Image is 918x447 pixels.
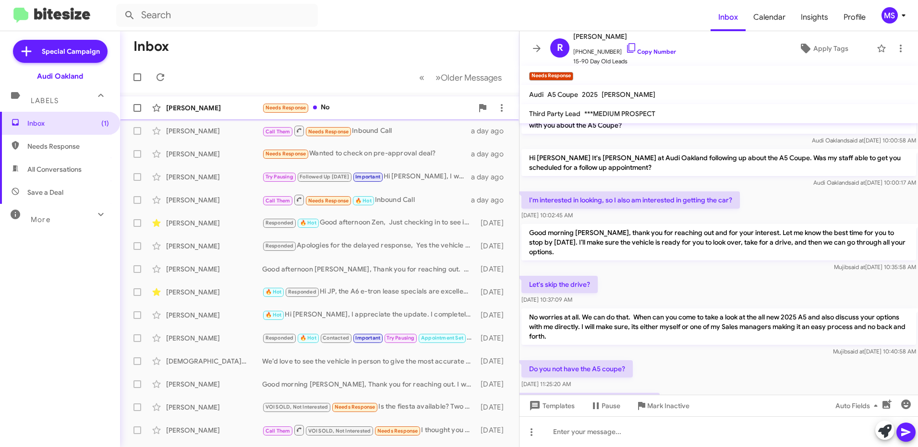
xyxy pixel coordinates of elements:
span: Needs Response [266,151,306,157]
a: Calendar [746,3,793,31]
div: [PERSON_NAME] [166,287,262,297]
div: a day ago [471,126,511,136]
span: Auto Fields [835,397,882,414]
span: said at [847,348,864,355]
span: Special Campaign [42,47,100,56]
div: [PERSON_NAME] [166,103,262,113]
span: Labels [31,96,59,105]
span: Mujib [DATE] 10:40:58 AM [833,348,916,355]
span: Mujib [DATE] 10:35:58 AM [834,263,916,271]
p: Good morning [PERSON_NAME], thank you for reaching out and for your interest. Let me know the bes... [521,224,916,260]
span: Needs Response [335,404,375,410]
span: Try Pausing [266,174,293,180]
div: [PERSON_NAME] [166,379,262,389]
div: I thought you sold it? [262,424,476,436]
div: [DATE] [476,379,511,389]
p: I'm interested in looking, so I also am interested in getting the car? [521,191,740,209]
span: 🔥 Hot [300,220,316,226]
span: All Conversations [27,165,82,174]
span: Needs Response [308,198,349,204]
h1: Inbox [133,39,169,54]
span: « [419,71,424,83]
span: » [435,71,441,83]
span: Contacted [323,335,349,341]
div: [PERSON_NAME] [166,126,262,136]
a: Profile [836,3,873,31]
div: Apologies for the delayed response, Yes the vehicle is still indeed sold. Let me know if you ther... [262,240,476,251]
span: 2025 [582,90,598,99]
span: Appointment Set [421,335,463,341]
span: Responded [266,335,294,341]
div: Hi [PERSON_NAME], I want to sincerely apologize for how you felt on your last visit, that’s not t... [262,171,471,182]
div: a day ago [471,149,511,159]
span: ***MEDIUM PROSPECT [584,109,655,118]
span: Needs Response [266,105,306,111]
span: A5 Coupe [547,90,578,99]
span: Needs Response [308,129,349,135]
a: Inbox [711,3,746,31]
div: [DATE] [476,241,511,251]
nav: Page navigation example [414,68,507,87]
div: a day ago [471,195,511,205]
span: Templates [527,397,575,414]
div: [PERSON_NAME] [166,241,262,251]
div: Good afternoon Zen, Just checking in to see if you if you could stop by [DATE] and let us take a ... [262,217,476,228]
span: said at [848,263,865,271]
button: Next [430,68,507,87]
span: Followed Up [DATE] [300,174,349,180]
a: Insights [793,3,836,31]
button: Templates [519,397,582,414]
span: 15-90 Day Old Leads [573,57,676,66]
p: Hi [PERSON_NAME] It's [PERSON_NAME] at Audi Oakland following up about the A5 Coupe. Was my staff... [521,149,916,176]
span: VOI SOLD, Not Interested [308,428,371,434]
span: Needs Response [377,428,418,434]
span: Inbox [27,118,109,128]
div: [PERSON_NAME] [166,402,262,412]
div: [DEMOGRAPHIC_DATA][PERSON_NAME] [166,356,262,366]
div: [PERSON_NAME] [166,218,262,228]
button: Pause [582,397,628,414]
span: Needs Response [27,141,109,151]
span: Important [355,335,380,341]
span: Apply Tags [813,40,848,57]
div: Hi JP, the A6 e-tron lease specials are excellent right now, but the biggest advantage is the EV ... [262,286,476,297]
span: Call Them [266,428,290,434]
span: [DATE] 10:37:09 AM [521,296,572,303]
div: [PERSON_NAME] [166,310,262,320]
div: [PERSON_NAME] [166,195,262,205]
span: Mark Inactive [647,397,689,414]
div: [DATE] [476,287,511,297]
button: MS [873,7,907,24]
p: Let's skip the drive? [521,276,598,293]
span: said at [847,137,864,144]
div: Inbound Call [262,194,471,206]
button: Apply Tags [774,40,872,57]
div: Is the fiesta available? Two people told me it's sold. [262,401,476,412]
span: Call Them [266,129,290,135]
div: [PERSON_NAME] [166,425,262,435]
div: Audi Oakland [37,71,83,81]
input: Search [116,4,318,27]
span: 🔥 Hot [266,312,282,318]
div: [DATE] [476,333,511,343]
span: VOI SOLD, Not Interested [266,404,328,410]
span: Try Pausing [387,335,414,341]
span: Audi [529,90,544,99]
span: More [31,215,50,224]
div: MS [882,7,898,24]
div: Good afternoon [PERSON_NAME], Thank you for reaching out. Please do not hesitate to reach out, I ... [262,264,476,274]
span: Pause [602,397,620,414]
span: Third Party Lead [529,109,580,118]
span: Responded [266,243,294,249]
div: Thank you! [262,332,476,343]
span: Audi Oakland [DATE] 10:00:17 AM [813,179,916,186]
span: Responded [266,220,294,226]
span: 🔥 Hot [300,335,316,341]
div: [PERSON_NAME] [166,172,262,182]
span: 🔥 Hot [355,198,372,204]
div: [DATE] [476,264,511,274]
div: [DATE] [476,402,511,412]
div: [DATE] [476,310,511,320]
